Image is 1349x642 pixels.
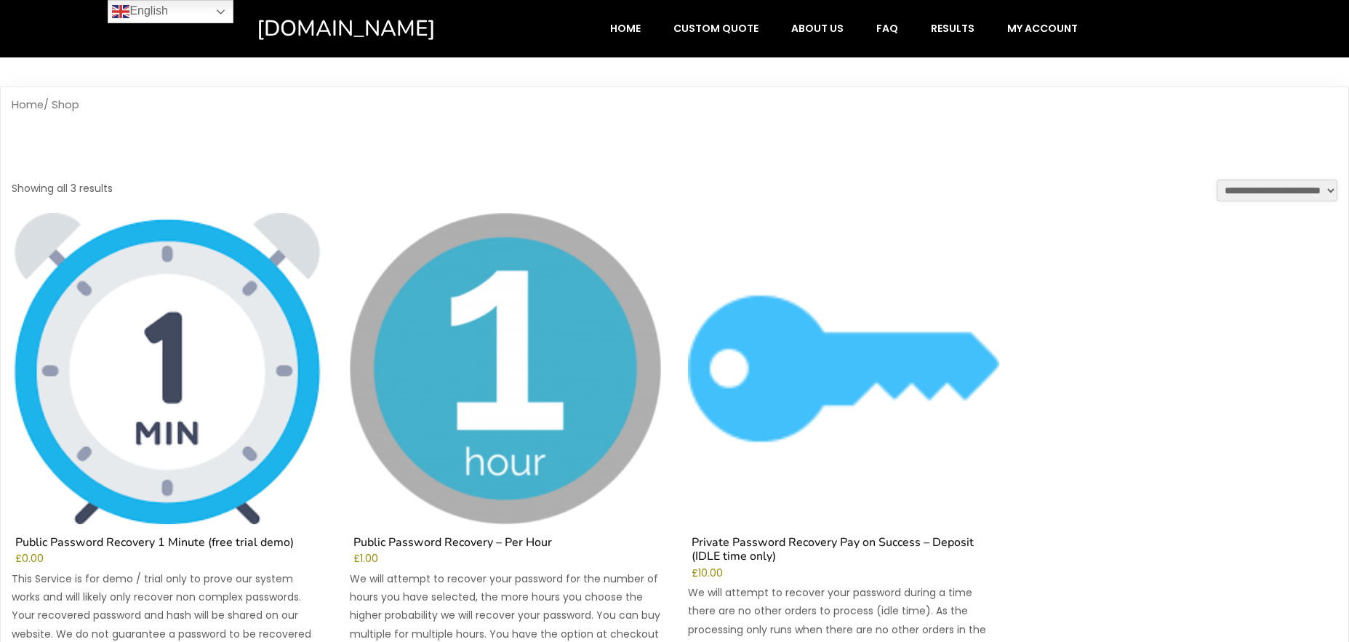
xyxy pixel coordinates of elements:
img: Public Password Recovery 1 Minute (free trial demo) [12,213,323,524]
bdi: 0.00 [15,552,44,566]
p: Showing all 3 results [12,180,113,198]
img: Public Password Recovery - Per Hour [350,213,661,524]
a: Custom Quote [658,15,774,42]
span: £ [353,552,360,566]
a: Public Password Recovery 1 Minute (free trial demo) [12,213,323,554]
a: Results [916,15,990,42]
a: Home [12,97,44,112]
bdi: 10.00 [692,566,723,580]
span: Results [931,22,974,35]
bdi: 1.00 [353,552,378,566]
a: Home [595,15,656,42]
span: £ [692,566,698,580]
span: Custom Quote [673,22,758,35]
h2: Public Password Recovery 1 Minute (free trial demo) [12,536,323,553]
nav: Breadcrumb [12,98,1337,112]
a: Private Password Recovery Pay on Success – Deposit (IDLE time only) [688,213,999,568]
a: [DOMAIN_NAME] [257,15,497,43]
a: My account [992,15,1093,42]
h1: Shop [12,123,1337,180]
select: Shop order [1217,180,1337,201]
img: en [112,3,129,20]
img: Private Password Recovery Pay on Success - Deposit (IDLE time only) [688,213,999,524]
span: £ [15,552,22,566]
h2: Public Password Recovery – Per Hour [350,536,661,553]
a: FAQ [861,15,913,42]
span: FAQ [876,22,898,35]
span: My account [1007,22,1078,35]
span: Home [610,22,641,35]
a: Public Password Recovery – Per Hour [350,213,661,554]
h2: Private Password Recovery Pay on Success – Deposit (IDLE time only) [688,536,999,567]
span: About Us [791,22,844,35]
a: About Us [776,15,859,42]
